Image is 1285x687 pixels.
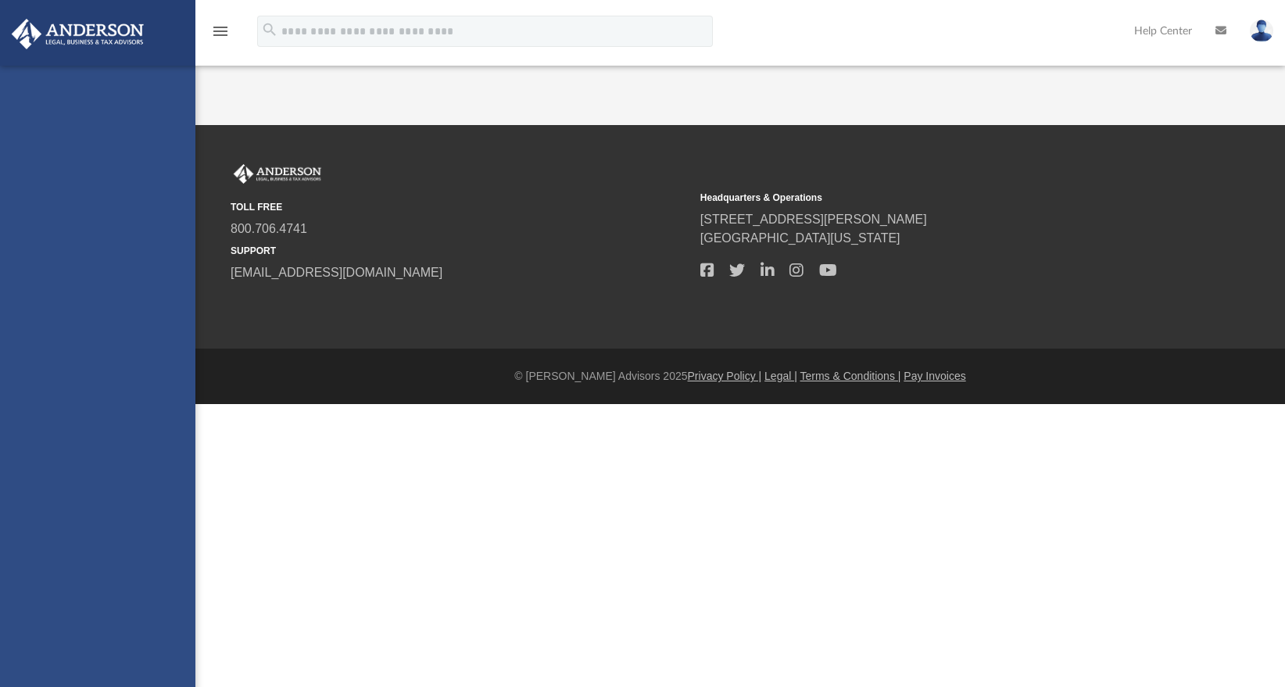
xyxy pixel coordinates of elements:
[231,266,442,279] a: [EMAIL_ADDRESS][DOMAIN_NAME]
[800,370,901,382] a: Terms & Conditions |
[904,370,965,382] a: Pay Invoices
[261,21,278,38] i: search
[195,368,1285,385] div: © [PERSON_NAME] Advisors 2025
[211,30,230,41] a: menu
[700,191,1159,205] small: Headquarters & Operations
[211,22,230,41] i: menu
[231,222,307,235] a: 800.706.4741
[764,370,797,382] a: Legal |
[231,244,689,258] small: SUPPORT
[1250,20,1273,42] img: User Pic
[700,231,900,245] a: [GEOGRAPHIC_DATA][US_STATE]
[688,370,762,382] a: Privacy Policy |
[231,200,689,214] small: TOLL FREE
[7,19,149,49] img: Anderson Advisors Platinum Portal
[700,213,927,226] a: [STREET_ADDRESS][PERSON_NAME]
[231,164,324,184] img: Anderson Advisors Platinum Portal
